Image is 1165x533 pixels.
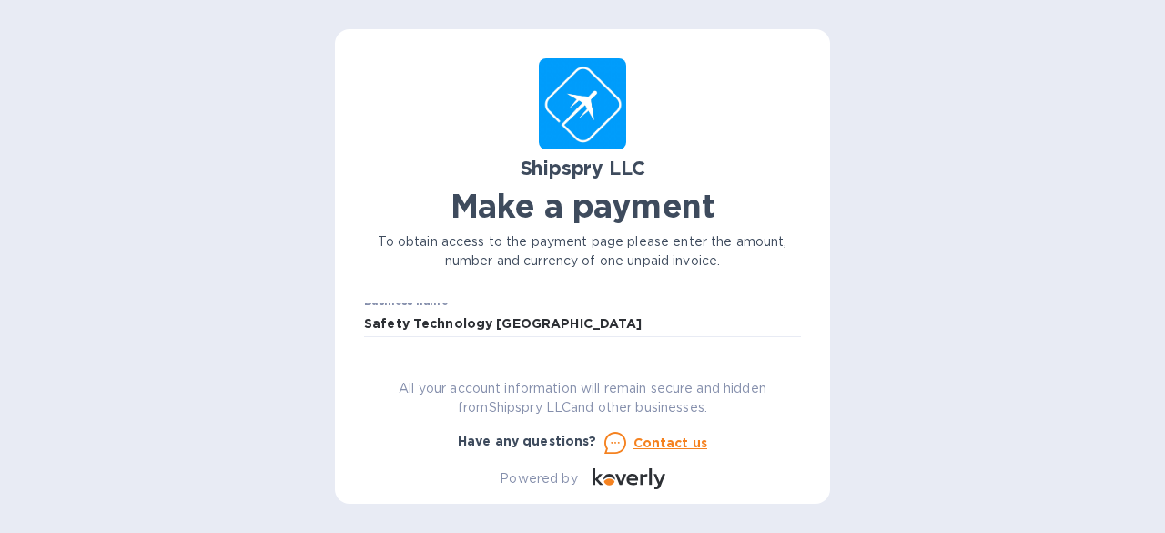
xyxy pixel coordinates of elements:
[458,434,597,448] b: Have any questions?
[364,297,448,308] label: Business name
[521,157,645,179] b: Shipspry LLC
[633,436,708,450] u: Contact us
[364,379,801,417] p: All your account information will remain secure and hidden from Shipspry LLC and other businesses.
[364,187,801,225] h1: Make a payment
[364,232,801,271] p: To obtain access to the payment page please enter the amount, number and currency of one unpaid i...
[364,310,801,337] input: Enter business name
[500,469,577,488] p: Powered by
